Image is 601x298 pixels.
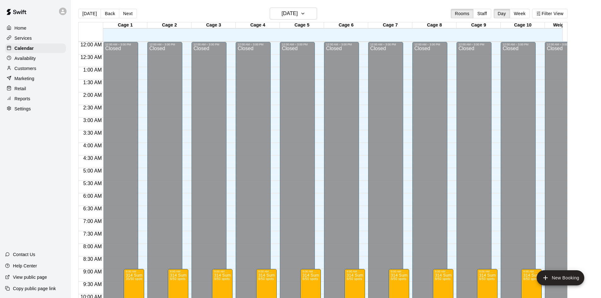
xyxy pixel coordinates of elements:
button: Filter View [532,9,568,18]
p: Reports [15,96,30,102]
a: Services [5,33,66,43]
div: 9:00 AM – 12:00 PM [435,270,451,273]
span: 2:30 AM [82,105,103,110]
p: Calendar [15,45,34,51]
div: Cage 6 [324,22,368,28]
span: 8/50 spots filled [258,277,274,281]
div: 12:00 AM – 3:00 PM [282,43,313,46]
a: Customers [5,64,66,73]
button: Back [101,9,119,18]
div: 9:00 AM – 12:00 PM [170,270,186,273]
button: Rooms [451,9,474,18]
span: 1:00 AM [82,67,103,73]
p: Services [15,35,32,41]
div: 12:00 AM – 3:00 PM [238,43,269,46]
button: Next [119,9,137,18]
p: Retail [15,85,26,92]
div: Cage 5 [280,22,324,28]
div: 12:00 AM – 3:00 PM [503,43,534,46]
p: Marketing [15,75,34,82]
span: 5:00 AM [82,168,103,173]
div: 12:00 AM – 3:00 PM [193,43,225,46]
span: 8:00 AM [82,244,103,249]
button: [DATE] [78,9,101,18]
span: 6:30 AM [82,206,103,211]
div: 9:00 AM – 12:00 PM [302,270,319,273]
p: Contact Us [13,251,35,258]
a: Home [5,23,66,33]
div: Cage 7 [368,22,412,28]
div: Cage 8 [412,22,457,28]
div: 12:00 AM – 3:00 PM [105,43,136,46]
span: 12:30 AM [79,55,103,60]
p: Settings [15,106,31,112]
span: 35/50 spots filled [126,277,143,281]
div: Cage 4 [236,22,280,28]
button: [DATE] [270,8,317,20]
div: Reports [5,94,66,103]
span: 9:00 AM [82,269,103,274]
span: 9:30 AM [82,282,103,287]
span: 8:30 AM [82,256,103,262]
div: 12:00 AM – 3:00 PM [370,43,401,46]
div: Cage 10 [501,22,545,28]
button: add [537,270,584,285]
div: 9:00 AM – 12:00 PM [214,270,231,273]
h6: [DATE] [282,9,298,18]
span: 3:30 AM [82,130,103,136]
div: Cage 9 [457,22,501,28]
div: Cage 3 [191,22,236,28]
p: Home [15,25,27,31]
div: Marketing [5,74,66,83]
span: 8/50 spots filled [523,277,539,281]
span: 3:00 AM [82,118,103,123]
span: 8/50 spots filled [170,277,185,281]
div: Calendar [5,44,66,53]
p: Customers [15,65,36,72]
div: 9:00 AM – 12:00 PM [391,270,407,273]
span: 8/50 spots filled [479,277,494,281]
p: Copy public page link [13,285,56,292]
div: 12:00 AM – 3:00 PM [414,43,445,46]
div: 9:00 AM – 12:00 PM [523,270,540,273]
span: 6:00 AM [82,193,103,199]
a: Availability [5,54,66,63]
span: 4:30 AM [82,155,103,161]
span: 8/50 spots filled [302,277,318,281]
div: 9:00 AM – 12:00 PM [346,270,363,273]
span: 5:30 AM [82,181,103,186]
p: View public page [13,274,47,280]
p: Availability [15,55,36,61]
div: 12:00 AM – 3:00 PM [458,43,490,46]
span: 4:00 AM [82,143,103,148]
span: 1:30 AM [82,80,103,85]
span: 8/50 spots filled [435,277,450,281]
span: 8/50 spots filled [346,277,362,281]
div: 12:00 AM – 3:00 PM [149,43,180,46]
span: 8/50 spots filled [214,277,229,281]
div: 9:00 AM – 3:30 PM [126,270,142,273]
div: Weight room [545,22,589,28]
span: 8/50 spots filled [391,277,406,281]
p: Help Center [13,263,37,269]
div: Cage 2 [147,22,191,28]
span: 12:00 AM [79,42,103,47]
div: Cage 1 [103,22,147,28]
button: Day [494,9,510,18]
div: 12:00 AM – 3:00 PM [326,43,357,46]
a: Settings [5,104,66,114]
span: 7:30 AM [82,231,103,237]
div: 9:00 AM – 12:00 PM [479,270,496,273]
div: 9:00 AM – 12:00 PM [258,270,275,273]
button: Staff [473,9,491,18]
span: 7:00 AM [82,219,103,224]
button: Week [510,9,530,18]
span: 2:00 AM [82,92,103,98]
div: 12:00 AM – 3:00 PM [547,43,584,46]
a: Retail [5,84,66,93]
